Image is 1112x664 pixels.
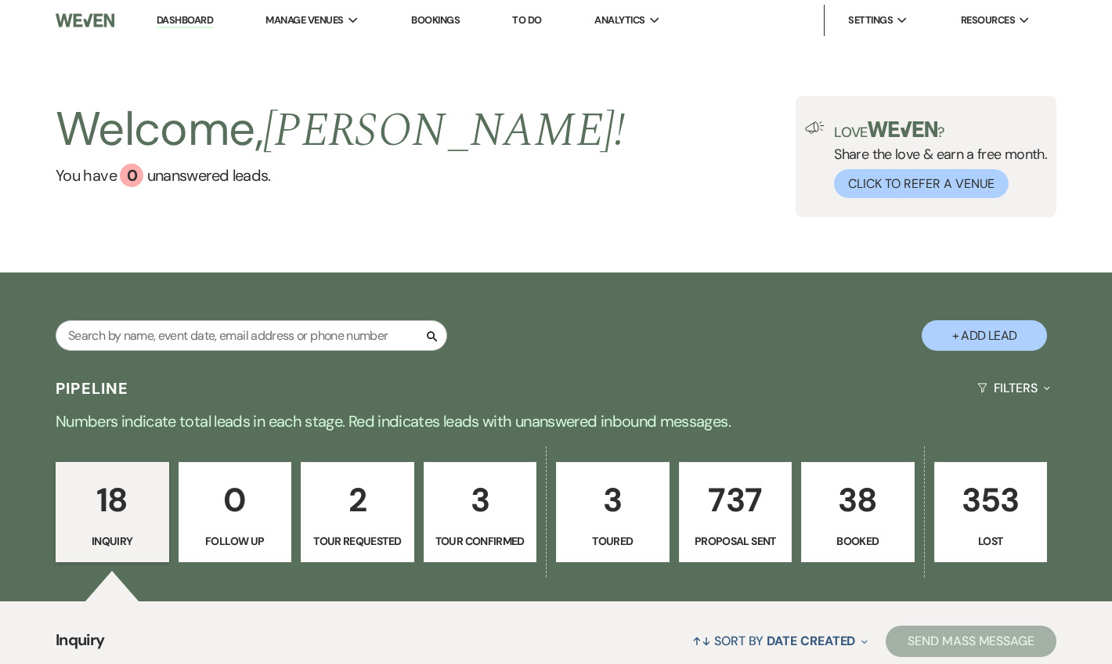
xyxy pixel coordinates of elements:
p: 353 [944,474,1038,526]
p: Tour Confirmed [434,532,527,550]
span: Date Created [767,633,855,649]
p: Booked [811,532,904,550]
img: weven-logo-green.svg [868,121,937,137]
button: Send Mass Message [886,626,1056,657]
p: 3 [566,474,659,526]
span: [PERSON_NAME] ! [263,95,625,167]
span: Manage Venues [265,13,343,28]
a: Bookings [411,13,460,27]
a: To Do [512,13,541,27]
p: 38 [811,474,904,526]
span: Analytics [594,13,644,28]
a: You have 0 unanswered leads. [56,164,625,187]
a: 0Follow Up [179,462,292,562]
button: Click to Refer a Venue [834,169,1009,198]
a: 3Toured [556,462,670,562]
a: 2Tour Requested [301,462,414,562]
p: Follow Up [189,532,282,550]
p: Inquiry [66,532,159,550]
p: 3 [434,474,527,526]
a: 38Booked [801,462,915,562]
img: loud-speaker-illustration.svg [805,121,825,134]
p: Lost [944,532,1038,550]
a: 737Proposal Sent [679,462,792,562]
a: Dashboard [157,13,213,28]
a: 18Inquiry [56,462,169,562]
div: Share the love & earn a free month. [825,121,1047,198]
button: Sort By Date Created [686,620,874,662]
span: Resources [961,13,1015,28]
p: Toured [566,532,659,550]
img: Weven Logo [56,4,114,37]
span: Inquiry [56,628,105,662]
p: Love ? [834,121,1047,139]
p: 18 [66,474,159,526]
h2: Welcome, [56,96,625,164]
span: Settings [848,13,893,28]
div: 0 [120,164,143,187]
p: 2 [311,474,404,526]
a: 3Tour Confirmed [424,462,537,562]
a: 353Lost [934,462,1048,562]
p: 0 [189,474,282,526]
p: 737 [689,474,782,526]
input: Search by name, event date, email address or phone number [56,320,447,351]
button: + Add Lead [922,320,1047,351]
p: Proposal Sent [689,532,782,550]
button: Filters [971,367,1056,409]
h3: Pipeline [56,377,129,399]
span: ↑↓ [692,633,711,649]
p: Tour Requested [311,532,404,550]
